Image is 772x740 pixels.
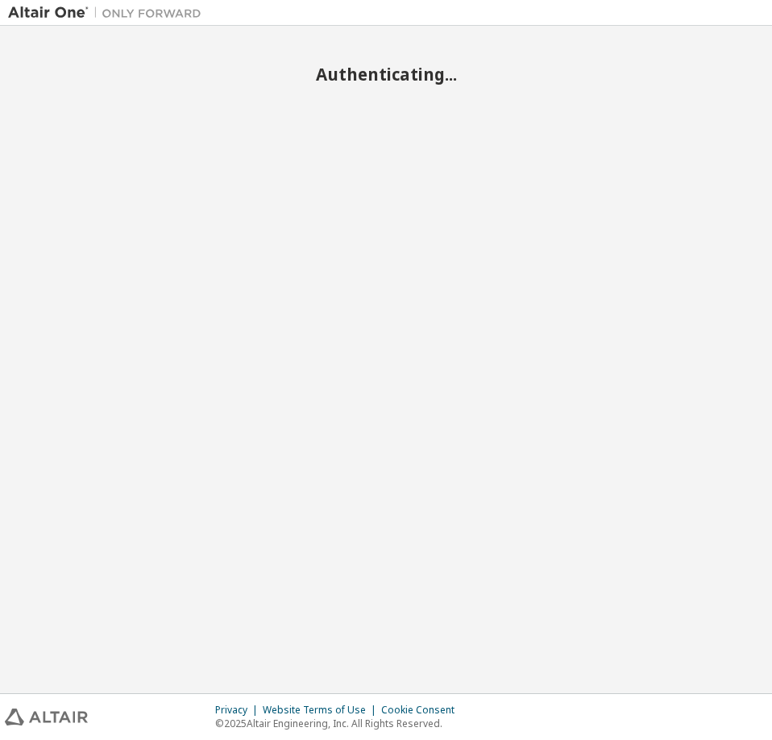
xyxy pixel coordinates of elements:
div: Cookie Consent [381,704,464,717]
div: Website Terms of Use [263,704,381,717]
img: altair_logo.svg [5,709,88,725]
p: © 2025 Altair Engineering, Inc. All Rights Reserved. [215,717,464,730]
div: Privacy [215,704,263,717]
img: Altair One [8,5,210,21]
h2: Authenticating... [8,64,764,85]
